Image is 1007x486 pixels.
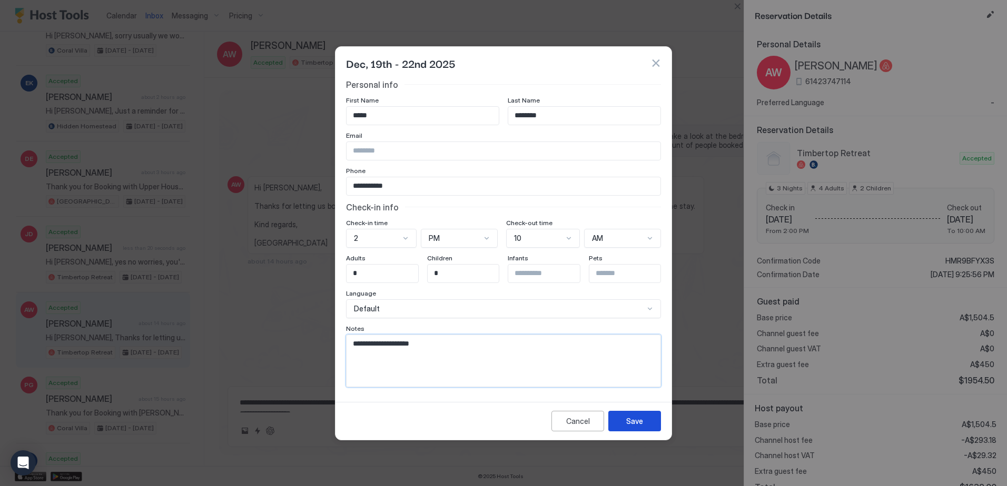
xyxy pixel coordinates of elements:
[347,107,499,125] input: Input Field
[346,254,366,262] span: Adults
[508,265,595,282] input: Input Field
[429,234,440,243] span: PM
[592,234,603,243] span: AM
[514,234,521,243] span: 10
[354,234,358,243] span: 2
[346,219,388,227] span: Check-in time
[566,416,590,427] div: Cancel
[346,325,364,332] span: Notes
[551,411,604,431] button: Cancel
[347,265,433,282] input: Input Field
[427,254,452,262] span: Children
[508,254,528,262] span: Infants
[347,142,660,160] input: Input Field
[626,416,643,427] div: Save
[608,411,661,431] button: Save
[347,335,660,387] textarea: Input Field
[346,79,398,90] span: Personal info
[354,304,380,313] span: Default
[346,167,366,175] span: Phone
[347,177,660,195] input: Input Field
[346,96,379,104] span: First Name
[589,265,676,282] input: Input Field
[346,55,456,71] span: Dec, 19th - 22nd 2025
[508,107,660,125] input: Input Field
[346,202,399,212] span: Check-in info
[346,131,362,139] span: Email
[508,96,540,104] span: Last Name
[11,450,36,475] div: Open Intercom Messenger
[346,289,376,297] span: Language
[589,254,603,262] span: Pets
[428,265,514,282] input: Input Field
[506,219,552,227] span: Check-out time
